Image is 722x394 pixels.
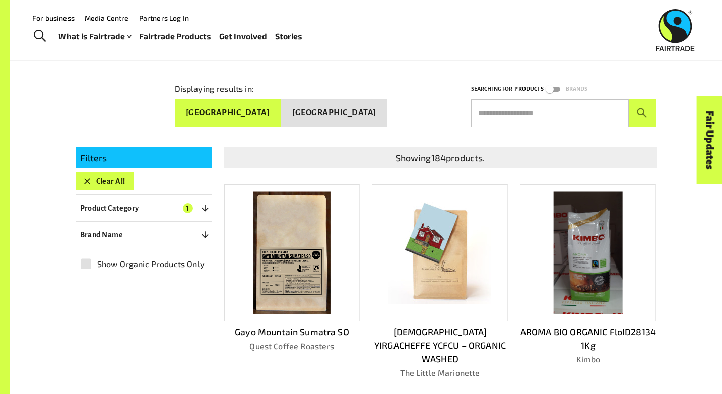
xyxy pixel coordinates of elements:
p: The Little Marionette [372,367,508,379]
a: Toggle Search [27,24,52,49]
a: For business [32,14,75,22]
p: AROMA BIO ORGANIC FloID28134 1Kg [520,325,656,352]
button: [GEOGRAPHIC_DATA] [175,99,282,127]
img: Fairtrade Australia New Zealand logo [656,9,695,51]
p: [DEMOGRAPHIC_DATA] YIRGACHEFFE YCFCU – ORGANIC WASHED [372,325,508,365]
p: Quest Coffee Roasters [224,340,360,352]
p: Brand Name [80,229,123,241]
p: Product Category [80,202,139,214]
a: AROMA BIO ORGANIC FloID28134 1KgKimbo [520,184,656,379]
p: Searching for [471,84,513,94]
button: Clear All [76,172,134,190]
button: Product Category [76,199,212,217]
p: Brands [566,84,588,94]
p: Products [514,84,543,94]
a: Stories [275,29,302,44]
p: Showing 184 products. [228,151,652,165]
a: What is Fairtrade [58,29,131,44]
p: Gayo Mountain Sumatra SO [224,325,360,339]
a: Partners Log In [139,14,189,22]
a: [DEMOGRAPHIC_DATA] YIRGACHEFFE YCFCU – ORGANIC WASHEDThe Little Marionette [372,184,508,379]
span: 1 [183,203,193,213]
span: Show Organic Products Only [97,258,205,270]
button: [GEOGRAPHIC_DATA] [281,99,387,127]
a: Gayo Mountain Sumatra SOQuest Coffee Roasters [224,184,360,379]
p: Filters [80,151,208,165]
button: Brand Name [76,226,212,244]
a: Fairtrade Products [139,29,211,44]
a: Get Involved [219,29,267,44]
p: Displaying results in: [175,83,254,95]
a: Media Centre [85,14,129,22]
p: Kimbo [520,353,656,365]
